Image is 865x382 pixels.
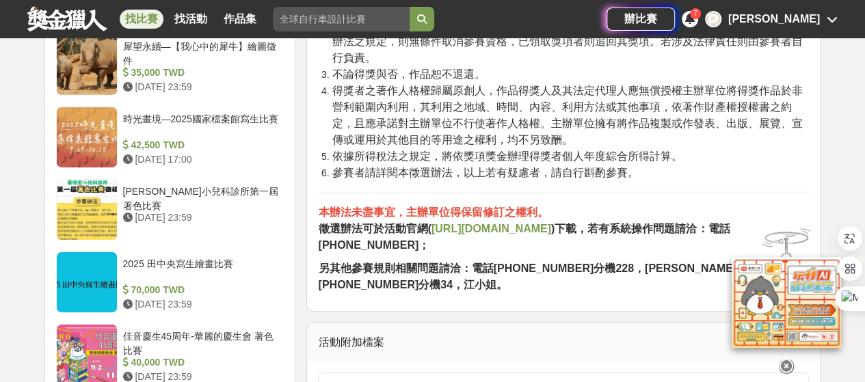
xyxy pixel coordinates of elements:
div: 40,000 TWD [123,355,279,370]
span: 得獎者之著作人格權歸屬原創人，作品得獎人及其法定代理人應無償授權主辦單位將得獎作品於非營利範圍內利用，其利用之地域、時間、內容、利用方法或其他事項，依著作財產權授權書之約定，且應承諾對主辦單位不... [332,85,802,146]
div: [DATE] 23:59 [123,297,279,312]
a: 辦比賽 [607,8,675,31]
input: 全球自行車設計比賽 [273,7,410,31]
div: P [705,11,721,27]
a: 找活動 [169,10,213,29]
div: [DATE] 23:59 [123,80,279,94]
span: 7 [693,10,697,17]
span: 參賽者請詳閱本徵選辦法，以上若有疑慮者，請自行斟酌參賽。 [332,167,638,178]
img: d2146d9a-e6f6-4337-9592-8cefde37ba6b.png [732,257,841,348]
strong: 本辦法未盡事宜，主辦單位得保留修訂之權利。 [318,206,548,218]
div: [PERSON_NAME]小兒科診所第一屆著色比賽 [123,185,279,210]
div: 佳音慶生45周年-華麗的慶生會 著色比賽 [123,329,279,355]
div: 70,000 TWD [123,283,279,297]
span: 依據所得稅法之規定，將依獎項獎金辦理得獎者個人年度綜合所得計算。 [332,150,682,162]
span: 不論得獎與否，作品恕不退還。 [332,68,485,80]
div: [PERSON_NAME] [728,11,820,27]
div: [DATE] 23:59 [123,210,279,225]
a: [URL][DOMAIN_NAME] [431,223,551,234]
div: 犀望永續—【我心中的犀牛】繪圖徵件 [123,40,279,66]
a: 犀望永續—【我心中的犀牛】繪圖徵件 35,000 TWD [DATE] 23:59 [56,34,284,96]
a: [PERSON_NAME]小兒科診所第一屆著色比賽 [DATE] 23:59 [56,179,284,241]
a: 2025 田中央寫生繪畫比賽 70,000 TWD [DATE] 23:59 [56,251,284,313]
strong: [URL][DOMAIN_NAME] [431,223,551,234]
strong: 另其他參賽規則相關問題請洽：電話[PHONE_NUMBER]分機228，[PERSON_NAME]先生、[PHONE_NUMBER]分機34，江小姐。 [318,262,769,290]
div: 活動附加檔案 [307,323,820,361]
strong: 徵選辦法可於活動官網( [318,223,431,234]
a: 時光畫境—2025國家檔案館寫生比賽 42,500 TWD [DATE] 17:00 [56,107,284,168]
div: 2025 田中央寫生繪畫比賽 [123,257,279,283]
a: 找比賽 [120,10,163,29]
a: 作品集 [218,10,262,29]
div: 時光畫境—2025國家檔案館寫生比賽 [123,112,279,138]
div: 42,500 TWD [123,138,279,152]
div: [DATE] 17:00 [123,152,279,167]
span: 作品必須為本人之全新原創作品，未曾公開發表及未曾在任何比賽獲獎之作品。涉及抄襲或違反本辦法之規定，則無條件取消參賽資格，已領取獎項者則追回其獎項。若涉及法律責任則由參賽者自行負責。 [332,19,802,64]
div: 35,000 TWD [123,66,279,80]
